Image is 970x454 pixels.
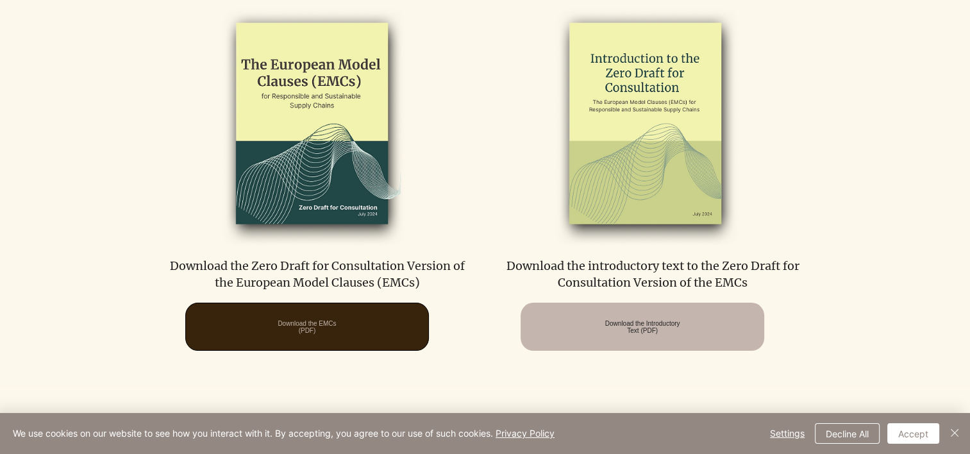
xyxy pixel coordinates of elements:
[185,303,429,351] a: Download the EMCs (PDF)
[887,423,939,444] button: Accept
[178,4,443,246] img: EMCs-zero-draft-2024_edited.png
[278,320,336,334] span: Download the EMCs (PDF)
[947,423,962,444] button: Close
[165,258,470,290] p: Download the Zero Draft for Consultation Version of the European Model Clauses (EMCs)
[605,320,680,334] span: Download the Introductory Text (PDF)
[947,425,962,441] img: Close
[770,424,805,443] span: Settings
[496,428,555,439] a: Privacy Policy
[514,4,778,246] img: emcs_zero_draft_intro_2024_edited.png
[521,303,764,351] a: Download the Introductory Text (PDF)
[815,423,880,444] button: Decline All
[13,428,555,439] span: We use cookies on our website to see how you interact with it. By accepting, you agree to our use...
[501,258,805,290] p: Download the introductory text to the Zero Draft for Consultation Version of the EMCs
